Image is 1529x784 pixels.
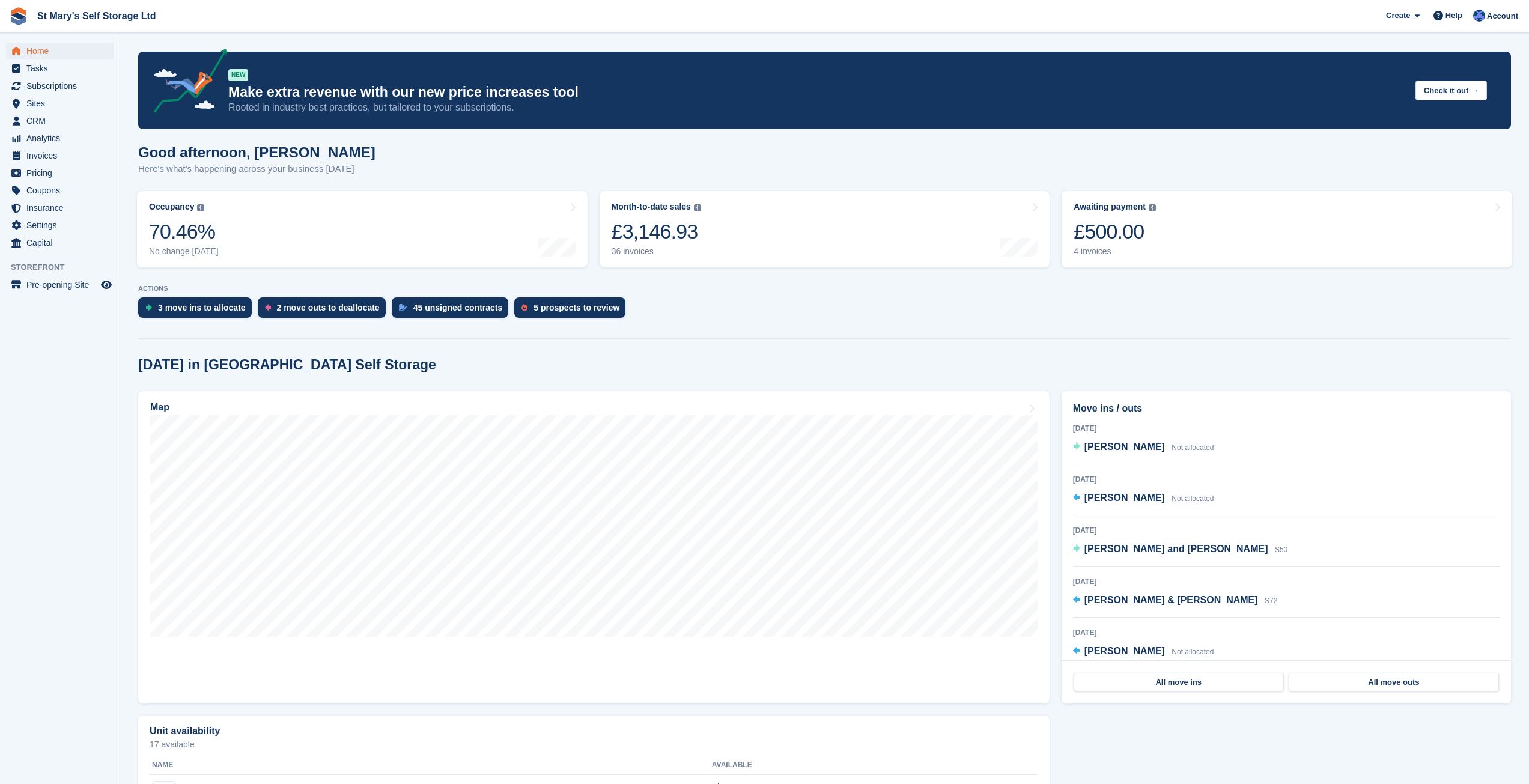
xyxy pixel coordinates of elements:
p: Make extra revenue with our new price increases tool [228,84,1406,101]
a: Awaiting payment £500.00 4 invoices [1062,191,1512,267]
a: 5 prospects to review [514,297,631,324]
img: prospect-51fa495bee0391a8d652442698ab0144808aea92771e9ea1ae160a38d050c398.svg [521,304,527,311]
a: menu [6,165,114,181]
div: [DATE] [1073,525,1500,536]
span: S72 [1265,597,1277,605]
a: Preview store [99,278,114,292]
a: [PERSON_NAME] Not allocated [1073,644,1214,660]
a: menu [6,95,114,112]
div: 4 invoices [1074,246,1156,257]
span: [PERSON_NAME] [1084,442,1165,452]
span: Invoices [26,147,99,164]
span: Coupons [26,182,99,199]
img: icon-info-grey-7440780725fd019a000dd9b08b2336e03edf1995a4989e88bcd33f0948082b44.svg [197,204,204,211]
a: Map [138,391,1050,703]
span: S50 [1275,545,1287,554]
span: CRM [26,112,99,129]
a: menu [6,43,114,59]
span: Sites [26,95,99,112]
a: 3 move ins to allocate [138,297,258,324]
a: Month-to-date sales £3,146.93 36 invoices [600,191,1050,267]
button: Check it out → [1415,81,1487,100]
div: 36 invoices [612,246,701,257]
span: [PERSON_NAME] [1084,493,1165,503]
p: 17 available [150,740,1038,749]
img: move_ins_to_allocate_icon-fdf77a2bb77ea45bf5b3d319d69a93e2d87916cf1d5bf7949dd705db3b84f3ca.svg [145,304,152,311]
div: [DATE] [1073,627,1500,638]
span: Not allocated [1172,648,1214,656]
a: St Mary's Self Storage Ltd [32,6,161,26]
div: £3,146.93 [612,219,701,244]
div: Awaiting payment [1074,202,1146,212]
img: icon-info-grey-7440780725fd019a000dd9b08b2336e03edf1995a4989e88bcd33f0948082b44.svg [1149,204,1156,211]
a: [PERSON_NAME] Not allocated [1073,491,1214,506]
div: No change [DATE] [149,246,219,257]
a: menu [6,77,114,94]
th: Available [712,756,913,775]
div: [DATE] [1073,576,1500,587]
a: menu [6,147,114,164]
a: menu [6,60,114,77]
span: Not allocated [1172,443,1214,452]
a: [PERSON_NAME] Not allocated [1073,440,1214,455]
th: Name [150,756,712,775]
h2: Move ins / outs [1073,401,1500,416]
div: 45 unsigned contracts [413,303,503,312]
a: [PERSON_NAME] & [PERSON_NAME] S72 [1073,593,1278,609]
span: Pricing [26,165,99,181]
div: £500.00 [1074,219,1156,244]
span: Tasks [26,60,99,77]
div: [DATE] [1073,423,1500,434]
div: 2 move outs to deallocate [277,303,380,312]
span: Subscriptions [26,77,99,94]
a: [PERSON_NAME] and [PERSON_NAME] S50 [1073,542,1288,558]
img: contract_signature_icon-13c848040528278c33f63329250d36e43548de30e8caae1d1a13099fd9432cc5.svg [399,304,407,311]
div: 70.46% [149,219,219,244]
h1: Good afternoon, [PERSON_NAME] [138,144,375,160]
a: menu [6,182,114,199]
span: Capital [26,234,99,251]
p: Here's what's happening across your business [DATE] [138,162,375,176]
h2: Map [150,402,169,413]
span: Create [1386,10,1410,22]
a: All move outs [1289,673,1499,692]
span: Pre-opening Site [26,276,99,293]
span: Not allocated [1172,494,1214,503]
img: price-adjustments-announcement-icon-8257ccfd72463d97f412b2fc003d46551f7dbcb40ab6d574587a9cd5c0d94... [144,49,228,117]
span: [PERSON_NAME] [1084,646,1165,656]
div: Month-to-date sales [612,202,691,212]
a: menu [6,199,114,216]
div: [DATE] [1073,474,1500,485]
span: [PERSON_NAME] and [PERSON_NAME] [1084,544,1268,554]
div: Occupancy [149,202,194,212]
span: Help [1445,10,1462,22]
img: move_outs_to_deallocate_icon-f764333ba52eb49d3ac5e1228854f67142a1ed5810a6f6cc68b1a99e826820c5.svg [265,304,271,311]
a: menu [6,112,114,129]
h2: [DATE] in [GEOGRAPHIC_DATA] Self Storage [138,357,436,373]
a: menu [6,130,114,147]
a: 2 move outs to deallocate [258,297,392,324]
span: [PERSON_NAME] & [PERSON_NAME] [1084,595,1258,605]
p: ACTIONS [138,285,1511,293]
div: NEW [228,69,248,81]
img: Matthew Keenan [1473,10,1485,22]
p: Rooted in industry best practices, but tailored to your subscriptions. [228,101,1406,114]
a: Occupancy 70.46% No change [DATE] [137,191,588,267]
div: 5 prospects to review [533,303,619,312]
a: 45 unsigned contracts [392,297,515,324]
div: 3 move ins to allocate [158,303,246,312]
span: Analytics [26,130,99,147]
span: Home [26,43,99,59]
span: Storefront [11,261,120,273]
img: stora-icon-8386f47178a22dfd0bd8f6a31ec36ba5ce8667c1dd55bd0f319d3a0aa187defe.svg [10,7,28,25]
h2: Unit availability [150,726,220,737]
a: All move ins [1074,673,1284,692]
img: icon-info-grey-7440780725fd019a000dd9b08b2336e03edf1995a4989e88bcd33f0948082b44.svg [694,204,701,211]
a: menu [6,217,114,234]
span: Insurance [26,199,99,216]
span: Settings [26,217,99,234]
a: menu [6,276,114,293]
span: Account [1487,10,1518,22]
a: menu [6,234,114,251]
